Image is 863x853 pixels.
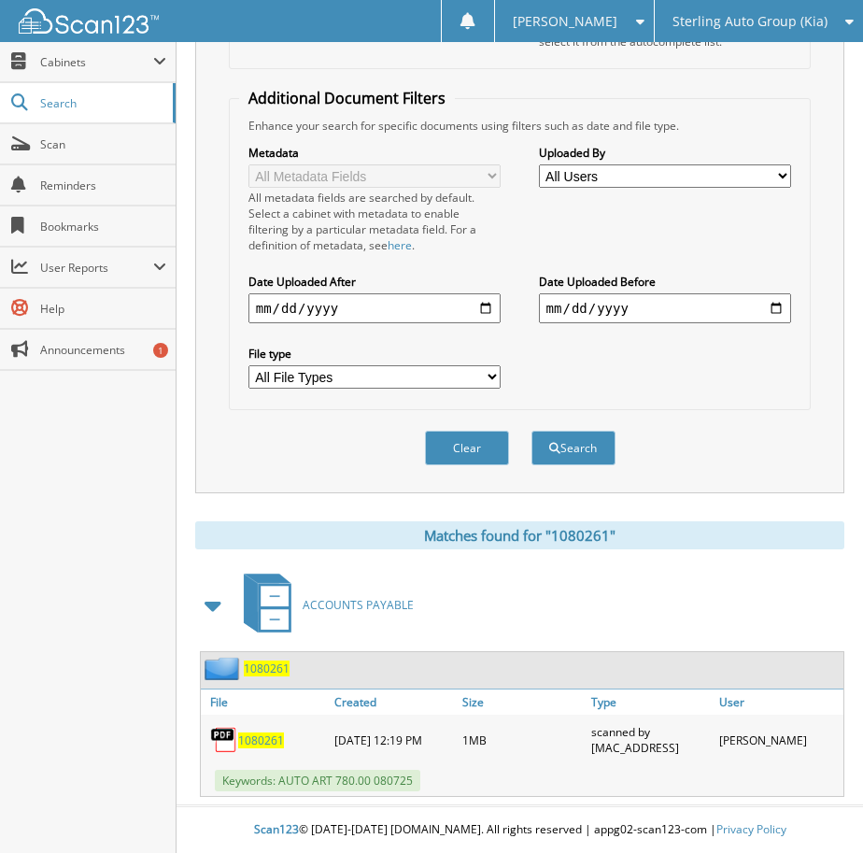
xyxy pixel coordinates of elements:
a: Size [458,690,587,715]
img: scan123-logo-white.svg [19,8,159,34]
a: here [388,237,412,253]
div: 1 [153,343,168,358]
div: © [DATE]-[DATE] [DOMAIN_NAME]. All rights reserved | appg02-scan123-com | [177,807,863,853]
a: Type [587,690,715,715]
a: ACCOUNTS PAYABLE [233,568,414,642]
label: Date Uploaded Before [539,274,792,290]
label: Metadata [248,145,502,161]
span: Keywords: AUTO ART 780.00 080725 [215,770,420,791]
span: Reminders [40,178,166,193]
span: Help [40,301,166,317]
a: User [714,690,843,715]
div: Matches found for "1080261" [195,521,844,549]
span: Scan [40,136,166,152]
div: Enhance your search for specific documents using filters such as date and file type. [239,118,801,134]
img: PDF.png [210,726,238,754]
span: [PERSON_NAME] [513,16,617,27]
button: Search [531,431,615,465]
span: Announcements [40,342,166,358]
div: [DATE] 12:19 PM [330,719,459,761]
a: Privacy Policy [716,821,786,837]
iframe: Chat Widget [770,763,863,853]
a: 1080261 [244,661,290,676]
a: 1080261 [238,732,284,748]
span: User Reports [40,260,153,276]
span: ACCOUNTS PAYABLE [303,597,414,613]
a: Created [330,690,459,715]
img: folder2.png [205,657,244,680]
a: File [201,690,330,715]
div: All metadata fields are searched by default. Select a cabinet with metadata to enable filtering b... [248,190,502,253]
label: File type [248,346,502,362]
label: Uploaded By [539,145,792,161]
span: Search [40,95,163,111]
input: start [248,293,502,323]
button: Clear [425,431,509,465]
label: Date Uploaded After [248,274,502,290]
span: Scan123 [254,821,299,837]
span: Sterling Auto Group (Kia) [672,16,828,27]
span: Cabinets [40,54,153,70]
legend: Additional Document Filters [239,88,455,108]
input: end [539,293,792,323]
span: Bookmarks [40,219,166,235]
div: scanned by [MAC_ADDRESS] [587,719,715,761]
div: [PERSON_NAME] [714,719,843,761]
div: 1MB [458,719,587,761]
